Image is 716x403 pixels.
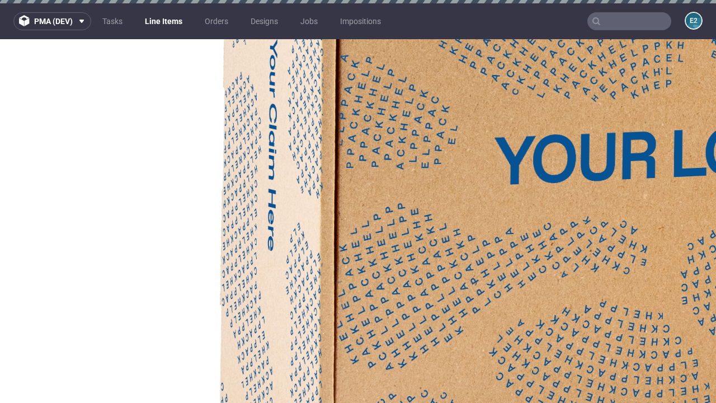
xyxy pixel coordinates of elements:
[198,12,235,30] a: Orders
[13,12,91,30] button: pma (dev)
[96,12,129,30] a: Tasks
[333,12,388,30] a: Impositions
[686,13,701,29] figcaption: e2
[138,12,189,30] a: Line Items
[34,17,73,25] span: pma (dev)
[244,12,285,30] a: Designs
[294,12,324,30] a: Jobs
